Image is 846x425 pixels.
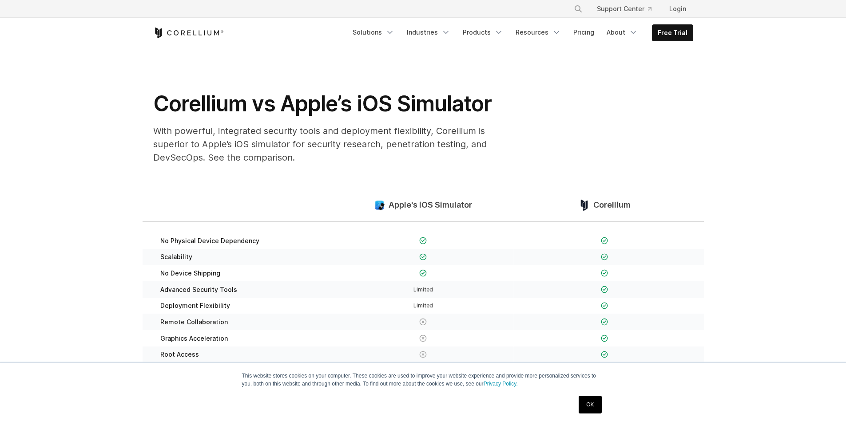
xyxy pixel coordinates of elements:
span: Scalability [160,253,192,261]
img: Checkmark [601,253,608,261]
img: Checkmark [601,237,608,244]
img: X [419,318,427,326]
span: No Physical Device Dependency [160,237,259,245]
img: compare_ios-simulator--large [374,200,385,211]
span: Advanced Security Tools [160,286,237,294]
span: Deployment Flexibility [160,302,230,310]
a: Resources [510,24,566,40]
div: Navigation Menu [563,1,693,17]
img: Checkmark [601,269,608,277]
a: Login [662,1,693,17]
img: Checkmark [601,302,608,310]
img: Checkmark [419,269,427,277]
a: About [601,24,643,40]
div: Navigation Menu [347,24,693,41]
img: Checkmark [601,351,608,358]
a: Solutions [347,24,400,40]
span: Limited [413,286,433,293]
p: This website stores cookies on your computer. These cookies are used to improve your website expe... [242,372,604,388]
a: Pricing [568,24,600,40]
a: Privacy Policy. [484,381,518,387]
span: Limited [413,302,433,309]
button: Search [570,1,586,17]
a: Free Trial [652,25,693,41]
a: OK [579,396,601,413]
img: Checkmark [419,237,427,244]
a: Corellium Home [153,28,224,38]
img: Checkmark [601,334,608,342]
span: Graphics Acceleration [160,334,228,342]
p: With powerful, integrated security tools and deployment flexibility, Corellium is superior to App... [153,124,508,164]
span: Apple's iOS Simulator [389,200,472,210]
span: Root Access [160,350,199,358]
a: Products [457,24,508,40]
span: Corellium [593,200,631,210]
img: Checkmark [601,318,608,326]
span: No Device Shipping [160,269,220,277]
a: Industries [401,24,456,40]
img: X [419,334,427,342]
span: Remote Collaboration [160,318,228,326]
img: X [419,351,427,358]
a: Support Center [590,1,659,17]
img: Checkmark [601,286,608,293]
h1: Corellium vs Apple’s iOS Simulator [153,91,508,117]
img: Checkmark [419,253,427,261]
